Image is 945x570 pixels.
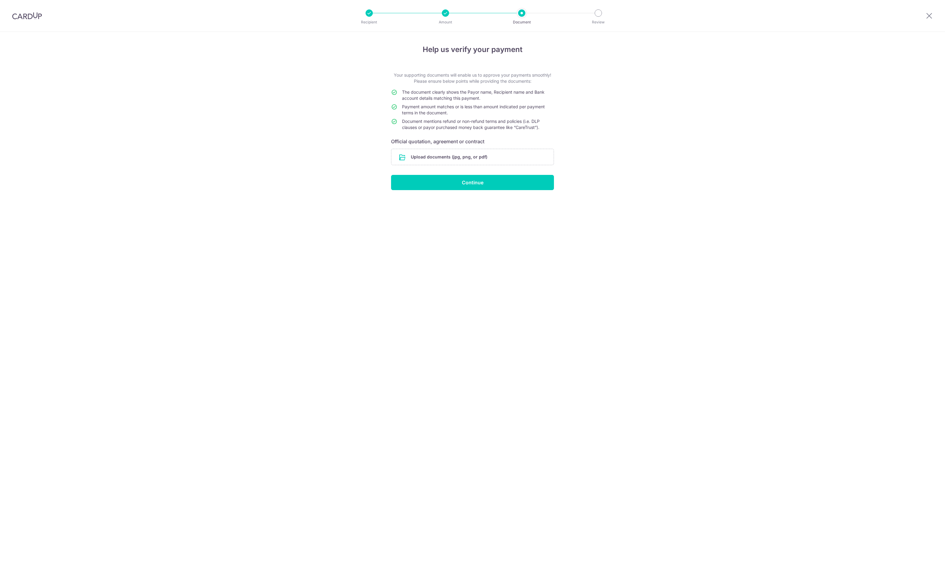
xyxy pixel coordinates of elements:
[347,19,392,25] p: Recipient
[423,19,468,25] p: Amount
[391,138,554,145] h6: Official quotation, agreement or contract
[391,149,554,165] div: Upload documents (jpg, png, or pdf)
[402,119,540,130] span: Document mentions refund or non-refund terms and policies (i.e. DLP clauses or payor purchased mo...
[576,19,621,25] p: Review
[391,44,554,55] h4: Help us verify your payment
[391,72,554,84] p: Your supporting documents will enable us to approve your payments smoothly! Please ensure below p...
[499,19,544,25] p: Document
[402,104,545,115] span: Payment amount matches or is less than amount indicated per payment terms in the document.
[12,12,42,19] img: CardUp
[391,175,554,190] input: Continue
[402,89,545,101] span: The document clearly shows the Payor name, Recipient name and Bank account details matching this ...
